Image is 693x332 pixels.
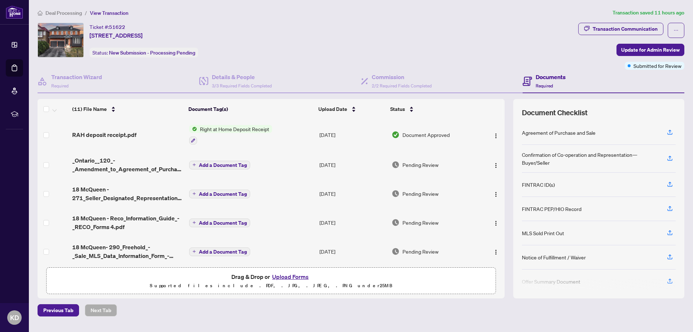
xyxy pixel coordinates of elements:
[490,188,502,199] button: Logo
[90,48,198,57] div: Status:
[192,250,196,253] span: plus
[43,305,73,316] span: Previous Tab
[199,163,247,168] span: Add a Document Tag
[199,249,247,254] span: Add a Document Tag
[621,44,680,56] span: Update for Admin Review
[392,190,400,198] img: Document Status
[189,189,250,198] button: Add a Document Tag
[522,253,586,261] div: Notice of Fulfillment / Waiver
[90,23,125,31] div: Ticket #:
[38,10,43,16] span: home
[674,28,679,33] span: ellipsis
[189,247,250,256] button: Add a Document Tag
[493,163,499,168] img: Logo
[72,243,183,260] span: 18 McQueen- 290_Freehold_-_Sale_MLS_Data_Information_Form_-_PropTx-[PERSON_NAME] 3.pdf
[72,105,107,113] span: (11) File Name
[189,160,250,169] button: Add a Document Tag
[387,99,477,119] th: Status
[189,125,272,145] button: Status IconRight at Home Deposit Receipt
[392,247,400,255] img: Document Status
[522,129,596,137] div: Agreement of Purchase and Sale
[522,151,658,167] div: Confirmation of Co-operation and Representation—Buyer/Seller
[522,277,580,285] div: Offer Summary Document
[522,229,564,237] div: MLS Sold Print Out
[522,181,555,189] div: FINTRAC ID(s)
[192,163,196,167] span: plus
[392,219,400,227] img: Document Status
[90,10,128,16] span: View Transaction
[633,62,681,70] span: Submitted for Review
[317,208,389,237] td: [DATE]
[109,24,125,30] span: 51622
[315,99,387,119] th: Upload Date
[536,73,566,81] h4: Documents
[38,304,79,316] button: Previous Tab
[197,125,272,133] span: Right at Home Deposit Receipt
[402,131,450,139] span: Document Approved
[402,161,439,169] span: Pending Review
[6,5,23,19] img: logo
[199,220,247,225] span: Add a Document Tag
[317,150,389,179] td: [DATE]
[231,272,311,281] span: Drag & Drop or
[522,205,581,213] div: FINTRAC PEP/HIO Record
[490,246,502,257] button: Logo
[593,23,658,35] div: Transaction Communication
[490,217,502,228] button: Logo
[189,125,197,133] img: Status Icon
[493,191,499,197] img: Logo
[372,83,432,89] span: 2/2 Required Fields Completed
[392,131,400,139] img: Document Status
[38,23,83,57] img: IMG-E12349258_1.jpg
[317,119,389,150] td: [DATE]
[47,268,496,294] span: Drag & Drop orUpload FormsSupported files include .PDF, .JPG, .JPEG, .PNG under25MB
[192,192,196,195] span: plus
[270,272,311,281] button: Upload Forms
[51,83,69,89] span: Required
[189,219,250,227] button: Add a Document Tag
[493,220,499,226] img: Logo
[212,83,272,89] span: 3/3 Required Fields Completed
[72,156,183,173] span: _Ontario__120_-_Amendment_to_Agreement_of_Purchase_and_Sale__7_.pdf
[616,44,684,56] button: Update for Admin Review
[189,161,250,169] button: Add a Document Tag
[402,190,439,198] span: Pending Review
[72,130,136,139] span: RAH deposit receipt.pdf
[490,159,502,171] button: Logo
[522,108,588,118] span: Document Checklist
[85,9,87,17] li: /
[51,281,491,290] p: Supported files include .PDF, .JPG, .JPEG, .PNG under 25 MB
[192,221,196,224] span: plus
[402,219,439,227] span: Pending Review
[109,49,195,56] span: New Submission - Processing Pending
[493,249,499,255] img: Logo
[372,73,432,81] h4: Commission
[392,161,400,169] img: Document Status
[318,105,347,113] span: Upload Date
[199,191,247,197] span: Add a Document Tag
[90,31,143,40] span: [STREET_ADDRESS]
[536,83,553,89] span: Required
[317,179,389,208] td: [DATE]
[45,10,82,16] span: Deal Processing
[72,185,183,202] span: 18 McQueen - 271_Seller_Designated_Representation_Agreement_Authority_to_Offer_for_Sale_-_PropTx-...
[69,99,186,119] th: (11) File Name
[402,247,439,255] span: Pending Review
[186,99,315,119] th: Document Tag(s)
[317,237,389,266] td: [DATE]
[493,133,499,139] img: Logo
[613,9,684,17] article: Transaction saved 11 hours ago
[10,312,19,323] span: KD
[72,214,183,231] span: 18 McQueen - Reco_Information_Guide_-_RECO_Forms 4.pdf
[490,129,502,141] button: Logo
[85,304,117,316] button: Next Tab
[189,190,250,198] button: Add a Document Tag
[212,73,272,81] h4: Details & People
[390,105,405,113] span: Status
[51,73,102,81] h4: Transaction Wizard
[578,23,663,35] button: Transaction Communication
